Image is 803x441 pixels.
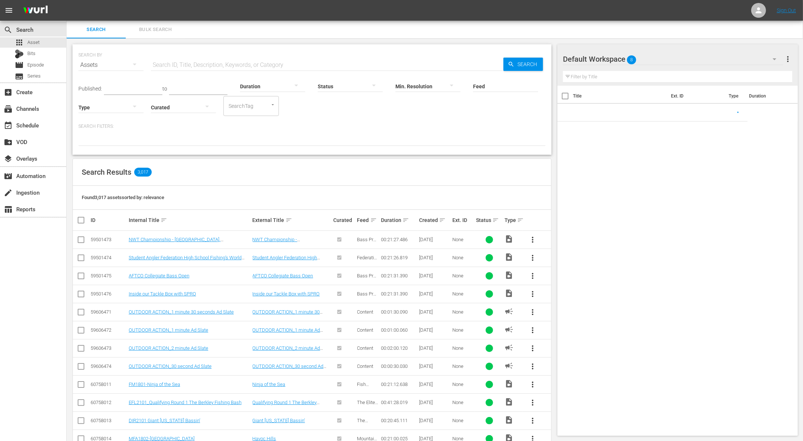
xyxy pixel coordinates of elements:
span: more_vert [528,416,537,425]
div: 59501475 [91,273,126,278]
span: Content [357,327,374,333]
div: None [452,309,474,315]
div: None [452,327,474,333]
a: Inside our Tackle Box with SPRO [253,291,320,297]
div: None [452,345,474,351]
span: Overlays [4,154,13,163]
button: Search [503,58,543,71]
div: 00:21:27.486 [381,237,417,242]
span: Search [4,25,13,34]
div: 00:21:31.390 [381,291,417,297]
div: 00:01:30.090 [381,309,417,315]
span: Episode [27,61,44,69]
a: OUTDOOR ACTION_30 second Ad Slate [129,363,212,369]
a: Ninja of the Sea [253,382,286,387]
span: AD [505,325,513,334]
span: Bass Pro Shop's Collegiate Bass Fishing Series [357,273,378,306]
span: AD [505,307,513,316]
span: more_vert [783,55,792,64]
a: OUTDOOR ACTION_1 minute 30 seconds Ad Slate [253,309,323,320]
a: OUTDOOR ACTION_1 minute 30 seconds Ad Slate [129,309,234,315]
span: Asset [27,39,40,46]
a: EFL2101_Qualifying Round 1 The Berkley Fishing Bash [129,400,242,405]
div: [DATE] [419,291,450,297]
div: [DATE] [419,327,450,333]
button: more_vert [524,339,541,357]
span: AD [505,361,513,370]
button: more_vert [524,376,541,393]
button: more_vert [524,394,541,411]
div: [DATE] [419,273,450,278]
div: None [452,237,474,242]
span: Schedule [4,121,13,130]
div: 60758013 [91,418,126,423]
a: AFTCO Collegiate Bass Open [253,273,313,278]
a: Student Angler Federation High School Fishing’s World Finals [253,255,320,266]
span: sort [370,217,377,223]
span: sort [402,217,409,223]
button: more_vert [524,285,541,303]
span: Bass Pro Shop's Fisherman's Handbook [357,291,378,319]
th: Duration [745,86,789,106]
th: Type [724,86,745,106]
a: OUTDOOR ACTION_1 minute Ad Slate [253,327,323,338]
div: [DATE] [419,237,450,242]
span: Channels [4,105,13,113]
span: Bass Pro Shop's National Walleye Tour [357,237,377,264]
div: 60758011 [91,382,126,387]
div: [DATE] [419,400,450,405]
span: more_vert [528,271,537,280]
button: more_vert [524,267,541,285]
span: Found 3,017 assets sorted by: relevance [82,195,164,200]
span: The Elite Fishing League [357,400,378,416]
span: menu [4,6,13,15]
span: more_vert [528,253,537,262]
p: Search Filters: [78,123,546,130]
span: Asset [15,38,24,47]
span: more_vert [528,398,537,407]
span: Federation Angler TV [357,255,377,271]
th: Ext. ID [667,86,724,106]
div: [DATE] [419,418,450,423]
span: VOD [4,138,13,147]
span: more_vert [528,344,537,353]
div: [DATE] [419,345,450,351]
div: 00:21:12.638 [381,382,417,387]
span: more_vert [528,308,537,317]
div: ID [91,217,126,223]
span: Search [71,25,121,34]
div: Ext. ID [452,217,474,223]
a: Sign Out [777,7,796,13]
span: 3,017 [134,168,152,177]
button: more_vert [524,249,541,267]
a: AFTCO Collegiate Bass Open [129,273,189,278]
button: more_vert [524,231,541,249]
a: OUTDOOR ACTION_2 minute Ad Slate [129,345,208,351]
div: 00:41:28.019 [381,400,417,405]
span: Content [357,363,374,369]
span: Bulk Search [130,25,180,34]
div: Status [476,216,502,225]
span: sort [439,217,446,223]
span: Series [27,72,41,80]
div: 59606471 [91,309,126,315]
span: Bits [27,50,36,57]
span: Video [505,235,513,243]
span: Search [514,58,543,71]
th: Title [573,86,667,106]
div: Curated [333,217,355,223]
span: Published: [78,86,102,92]
span: 8 [627,52,636,68]
span: more_vert [528,362,537,371]
div: 60758012 [91,400,126,405]
button: more_vert [524,321,541,339]
button: more_vert [524,303,541,321]
span: sort [161,217,167,223]
img: ans4CAIJ8jUAAAAAAAAAAAAAAAAAAAAAAAAgQb4GAAAAAAAAAAAAAAAAAAAAAAAAJMjXAAAAAAAAAAAAAAAAAAAAAAAAgAT5G... [18,2,53,19]
a: NWT Championship - [GEOGRAPHIC_DATA], [GEOGRAPHIC_DATA] - Part 2 [129,237,223,248]
div: [DATE] [419,309,450,315]
span: Video [505,397,513,406]
a: OUTDOOR ACTION_1 minute Ad Slate [129,327,208,333]
span: Automation [4,172,13,181]
div: 59501476 [91,291,126,297]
